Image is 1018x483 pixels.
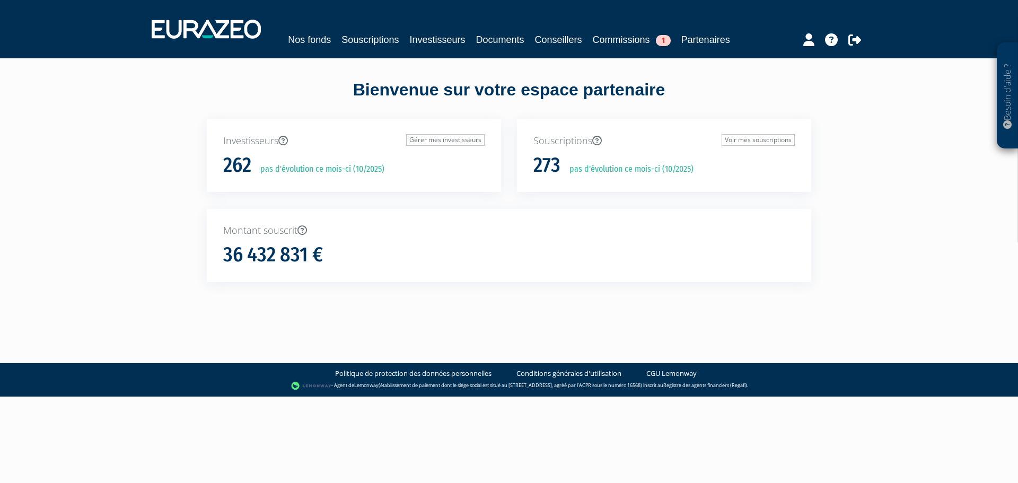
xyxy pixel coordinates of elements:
[406,134,485,146] a: Gérer mes investisseurs
[722,134,795,146] a: Voir mes souscriptions
[533,154,560,177] h1: 273
[199,78,819,119] div: Bienvenue sur votre espace partenaire
[223,154,251,177] h1: 262
[223,244,323,266] h1: 36 432 831 €
[253,163,384,175] p: pas d'évolution ce mois-ci (10/2025)
[335,368,492,379] a: Politique de protection des données personnelles
[593,32,671,47] a: Commissions1
[516,368,621,379] a: Conditions générales d'utilisation
[646,368,697,379] a: CGU Lemonway
[354,382,379,389] a: Lemonway
[223,134,485,148] p: Investisseurs
[291,381,332,391] img: logo-lemonway.png
[562,163,694,175] p: pas d'évolution ce mois-ci (10/2025)
[341,32,399,47] a: Souscriptions
[533,134,795,148] p: Souscriptions
[535,32,582,47] a: Conseillers
[1002,48,1014,144] p: Besoin d'aide ?
[476,32,524,47] a: Documents
[656,35,671,46] span: 1
[663,382,747,389] a: Registre des agents financiers (Regafi)
[11,381,1007,391] div: - Agent de (établissement de paiement dont le siège social est situé au [STREET_ADDRESS], agréé p...
[223,224,795,238] p: Montant souscrit
[681,32,730,47] a: Partenaires
[152,20,261,39] img: 1732889491-logotype_eurazeo_blanc_rvb.png
[288,32,331,47] a: Nos fonds
[409,32,465,47] a: Investisseurs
